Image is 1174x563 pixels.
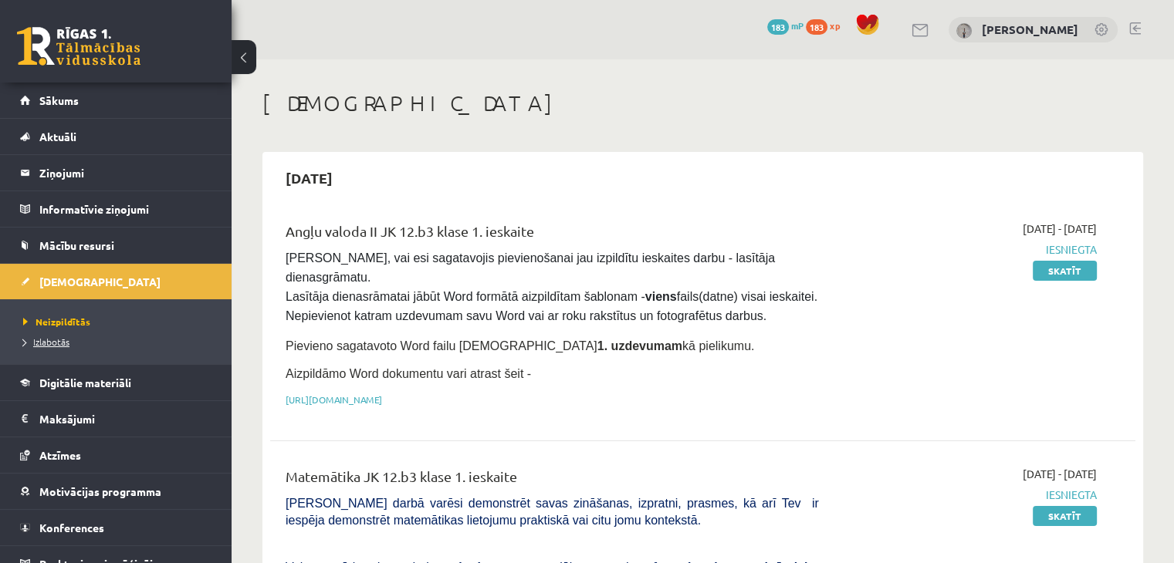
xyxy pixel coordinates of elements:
span: [PERSON_NAME] darbā varēsi demonstrēt savas zināšanas, izpratni, prasmes, kā arī Tev ir iespēja d... [286,497,819,527]
a: Neizpildītās [23,315,216,329]
div: Angļu valoda II JK 12.b3 klase 1. ieskaite [286,221,819,249]
span: [PERSON_NAME], vai esi sagatavojis pievienošanai jau izpildītu ieskaites darbu - lasītāja dienasg... [286,251,820,322]
a: Skatīt [1033,261,1097,281]
span: [DEMOGRAPHIC_DATA] [39,275,161,288]
span: Neizpildītās [23,315,90,328]
a: Konferences [20,510,212,545]
a: [PERSON_NAME] [982,22,1078,37]
a: Motivācijas programma [20,474,212,509]
a: 183 mP [767,19,804,32]
a: Atzīmes [20,437,212,473]
span: Aktuāli [39,130,76,143]
span: 183 [767,19,789,35]
span: Aizpildāmo Word dokumentu vari atrast šeit - [286,367,531,380]
legend: Maksājumi [39,401,212,437]
span: [DATE] - [DATE] [1023,466,1097,482]
a: [DEMOGRAPHIC_DATA] [20,264,212,299]
a: Rīgas 1. Tālmācības vidusskola [17,27,140,66]
a: Ziņojumi [20,155,212,190]
span: Atzīmes [39,448,81,462]
h1: [DEMOGRAPHIC_DATA] [262,90,1143,116]
img: Alens Ulpis [956,23,972,39]
span: Pievieno sagatavoto Word failu [DEMOGRAPHIC_DATA] kā pielikumu. [286,339,754,352]
a: Mācību resursi [20,228,212,263]
div: Matemātika JK 12.b3 klase 1. ieskaite [286,466,819,494]
strong: 1. uzdevumam [597,339,682,352]
a: Maksājumi [20,401,212,437]
span: [DATE] - [DATE] [1023,221,1097,237]
span: Mācību resursi [39,238,114,252]
a: Izlabotās [23,335,216,349]
span: Iesniegta [842,487,1097,503]
a: Sākums [20,83,212,118]
a: [URL][DOMAIN_NAME] [286,393,382,406]
span: Izlabotās [23,335,69,348]
a: 183 xp [806,19,848,32]
legend: Informatīvie ziņojumi [39,191,212,227]
a: Skatīt [1033,506,1097,526]
span: Iesniegta [842,241,1097,258]
legend: Ziņojumi [39,155,212,190]
a: Informatīvie ziņojumi [20,191,212,227]
span: Sākums [39,93,79,107]
a: Aktuāli [20,119,212,154]
span: 183 [806,19,827,35]
span: Motivācijas programma [39,484,161,498]
span: xp [830,19,840,32]
strong: viens [645,290,677,303]
span: Konferences [39,521,104,534]
h2: [DATE] [270,160,348,196]
a: Digitālie materiāli [20,365,212,400]
span: Digitālie materiāli [39,376,131,389]
span: mP [791,19,804,32]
